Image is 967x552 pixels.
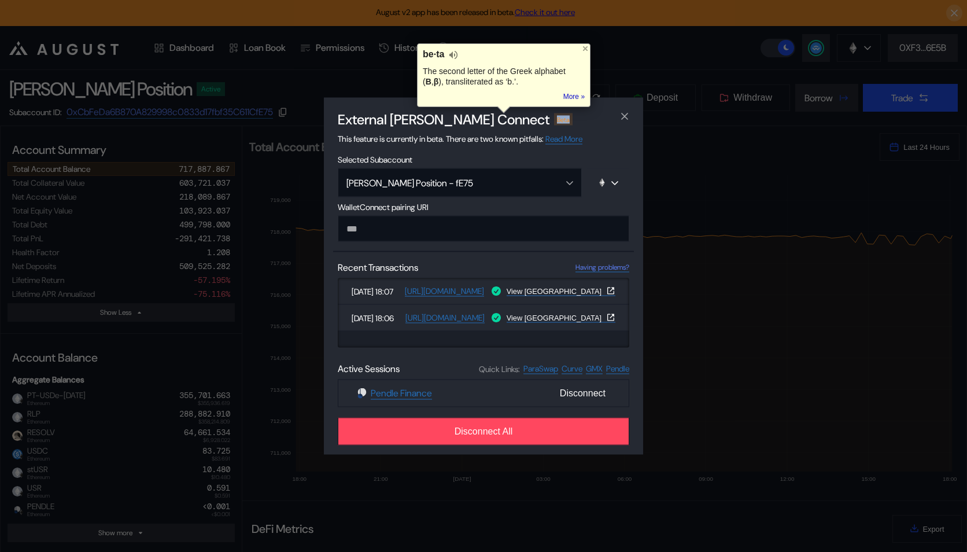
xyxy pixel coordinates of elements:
[405,312,485,323] a: [URL][DOMAIN_NAME]
[545,134,582,145] a: Read More
[562,363,582,374] a: Curve
[338,111,549,128] h2: External [PERSON_NAME] Connect
[554,113,573,125] div: Beta
[575,263,629,273] a: Having problems?
[338,202,629,212] span: WalletConnect pairing URI
[597,178,607,187] img: chain logo
[352,286,400,296] span: [DATE] 18:07
[338,363,400,375] span: Active Sessions
[338,168,582,197] button: Open menu
[615,107,634,126] button: close modal
[606,363,629,374] a: Pendle
[455,426,513,437] span: Disconnect All
[586,363,603,374] a: GMX
[371,387,432,400] a: Pendle Finance
[523,363,558,374] a: ParaSwap
[338,418,629,446] button: Disconnect All
[555,384,610,403] span: Disconnect
[338,154,629,165] span: Selected Subaccount
[346,176,548,189] div: [PERSON_NAME] Position - fE75
[338,134,582,145] span: This feature is currently in beta. There are two known pitfalls:
[479,363,520,374] span: Quick Links:
[357,388,367,399] img: Pendle Finance
[507,286,615,296] button: View [GEOGRAPHIC_DATA]
[338,262,418,274] span: Recent Transactions
[507,313,615,323] a: View [GEOGRAPHIC_DATA]
[586,168,629,197] button: chain logo
[405,286,484,297] a: [URL][DOMAIN_NAME]
[507,313,615,322] button: View [GEOGRAPHIC_DATA]
[338,380,629,407] button: Pendle FinancePendle FinanceDisconnect
[352,312,401,323] span: [DATE] 18:06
